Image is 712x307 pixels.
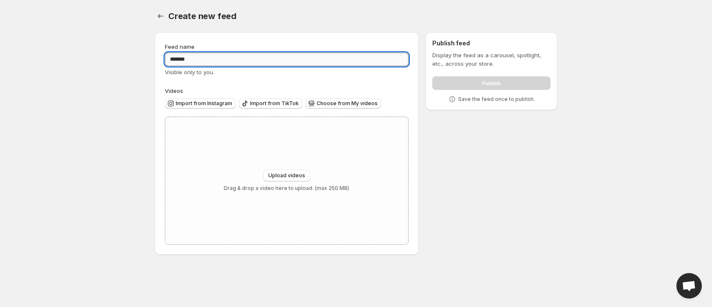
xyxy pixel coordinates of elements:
a: Open chat [676,273,702,299]
button: Import from Instagram [165,98,236,109]
button: Upload videos [263,170,310,181]
button: Import from TikTok [239,98,302,109]
span: Create new feed [168,11,236,21]
span: Choose from My videos [317,100,378,107]
span: Import from Instagram [176,100,232,107]
button: Settings [155,10,167,22]
span: Upload videos [268,172,305,179]
p: Save the feed once to publish. [458,96,535,103]
span: Feed name [165,43,195,50]
p: Drag & drop a video here to upload. (max 250 MB) [224,185,349,192]
h2: Publish feed [432,39,551,47]
span: Videos [165,87,183,94]
p: Display the feed as a carousel, spotlight, etc., across your store. [432,51,551,68]
span: Import from TikTok [250,100,299,107]
span: Visible only to you. [165,69,214,75]
button: Choose from My videos [306,98,381,109]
